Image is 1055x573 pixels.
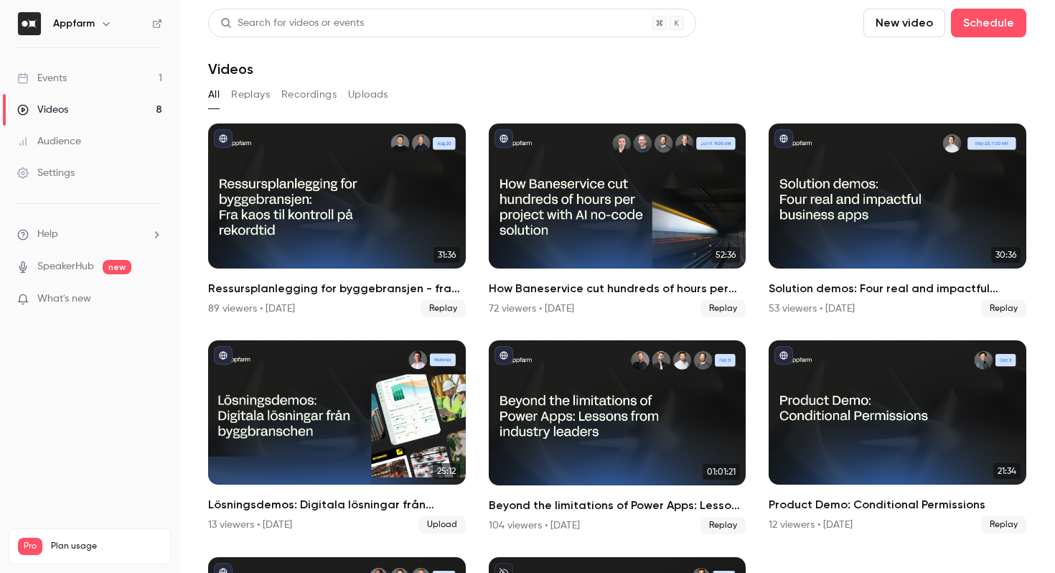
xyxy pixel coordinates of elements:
[418,516,466,534] span: Upload
[37,227,58,242] span: Help
[433,463,460,479] span: 25:12
[17,134,81,149] div: Audience
[489,518,580,533] div: 104 viewers • [DATE]
[208,340,466,534] a: 25:12Lösningsdemos: Digitala lösningar från byggbranschen13 viewers • [DATE]Upload
[769,302,855,316] div: 53 viewers • [DATE]
[951,9,1026,37] button: Schedule
[774,129,793,148] button: published
[208,340,466,534] li: Lösningsdemos: Digitala lösningar från byggbranschen
[208,60,253,78] h1: Videos
[18,538,42,555] span: Pro
[711,247,740,263] span: 52:36
[208,124,466,317] li: Ressursplanlegging for byggebransjen - fra kaos til kontroll på rekordtid
[208,9,1026,564] section: Videos
[494,129,513,148] button: published
[18,12,41,35] img: Appfarm
[214,346,233,365] button: published
[17,71,67,85] div: Events
[103,260,131,274] span: new
[769,340,1026,534] li: Product Demo: Conditional Permissions
[214,129,233,148] button: published
[231,83,270,106] button: Replays
[489,124,746,317] a: 52:36How Baneservice cut hundreds of hours per project with AI no-code solution72 viewers • [DATE...
[991,247,1021,263] span: 30:36
[981,516,1026,534] span: Replay
[208,518,292,532] div: 13 viewers • [DATE]
[769,518,853,532] div: 12 viewers • [DATE]
[489,340,746,534] li: Beyond the limitations of Power Apps: Lessons from industry leaders
[700,517,746,534] span: Replay
[208,496,466,513] h2: Lösningsdemos: Digitala lösningar från byggbranschen
[37,292,91,307] span: What's new
[700,300,746,317] span: Replay
[489,497,746,514] h2: Beyond the limitations of Power Apps: Lessons from industry leaders
[489,280,746,297] h2: How Baneservice cut hundreds of hours per project with AI no-code solution
[993,463,1021,479] span: 21:34
[220,16,364,31] div: Search for videos or events
[489,340,746,534] a: 01:01:21Beyond the limitations of Power Apps: Lessons from industry leaders104 viewers • [DATE]Re...
[863,9,945,37] button: New video
[17,166,75,180] div: Settings
[774,346,793,365] button: published
[703,464,740,480] span: 01:01:21
[769,124,1026,317] a: 30:36Solution demos: Four real and impactful business apps53 viewers • [DATE]Replay
[348,83,388,106] button: Uploads
[37,259,94,274] a: SpeakerHub
[421,300,466,317] span: Replay
[17,103,68,117] div: Videos
[51,541,161,552] span: Plan usage
[489,302,574,316] div: 72 viewers • [DATE]
[53,17,95,31] h6: Appfarm
[208,280,466,297] h2: Ressursplanlegging for byggebransjen - fra kaos til kontroll på rekordtid
[769,280,1026,297] h2: Solution demos: Four real and impactful business apps
[489,124,746,317] li: How Baneservice cut hundreds of hours per project with AI no-code solution
[208,83,220,106] button: All
[981,300,1026,317] span: Replay
[494,346,513,365] button: published
[281,83,337,106] button: Recordings
[769,124,1026,317] li: Solution demos: Four real and impactful business apps
[208,124,466,317] a: 31:36Ressursplanlegging for byggebransjen - fra kaos til kontroll på rekordtid89 viewers • [DATE]...
[769,496,1026,513] h2: Product Demo: Conditional Permissions
[17,227,162,242] li: help-dropdown-opener
[208,302,295,316] div: 89 viewers • [DATE]
[433,247,460,263] span: 31:36
[769,340,1026,534] a: 21:34Product Demo: Conditional Permissions12 viewers • [DATE]Replay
